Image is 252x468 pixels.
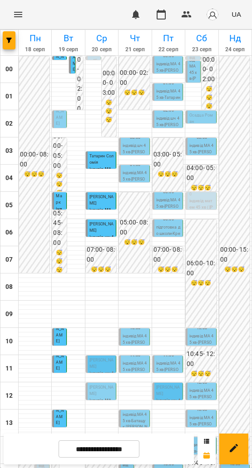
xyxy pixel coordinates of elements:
[5,173,13,183] h6: 04
[189,143,214,161] p: індивід МА 45 хв - [PERSON_NAME]
[89,207,114,219] p: індивід МА 45 хв
[123,143,147,161] p: індивід шч 45 хв - [PERSON_NAME]
[206,8,219,21] img: avatar_s.png
[5,336,13,346] h6: 10
[89,358,114,369] span: [PERSON_NAME]
[187,258,215,278] h6: 06:00 - 10:00
[123,333,147,352] p: індивід МА 45 хв - [PERSON_NAME]
[5,364,13,374] h6: 11
[56,42,64,71] span: [PERSON_NAME]
[89,370,114,383] p: індивід шч 45 хв
[87,265,115,274] h6: 😴😴😴
[73,6,76,72] span: [PERSON_NAME]
[156,385,180,396] span: [PERSON_NAME]
[123,412,147,436] p: індивід МА 45 хв - Батащук [PERSON_NAME]
[53,132,65,171] h6: 03:00 - 05:00
[189,333,214,352] p: індивід МА 45 хв - [PERSON_NAME]
[20,170,49,179] h6: 😴😴😴
[5,64,13,74] h6: 00
[187,45,217,54] h6: 23 серп
[153,265,182,274] h6: 😴😴😴
[5,418,13,428] h6: 13
[120,68,148,88] h6: 00:00 - 02:00
[120,238,148,247] h6: 😴😴😴
[203,55,216,84] h6: 00:00 - 02:00
[156,61,181,80] p: індивід МА 45 хв - [PERSON_NAME]
[56,373,64,404] p: індивід МА 45 хв
[153,170,182,179] h6: 😴😴😴
[189,191,214,198] p: 0
[56,341,64,370] span: [PERSON_NAME]
[220,265,249,274] h6: 😴😴😴
[220,31,250,45] h6: Нд
[187,163,215,183] h6: 04:00 - 05:00
[120,31,150,45] h6: Чт
[153,45,183,54] h6: 22 серп
[120,218,148,237] h6: 05:00 - 08:00
[5,92,13,102] h6: 01
[103,68,116,98] h6: 00:00 - 03:00
[53,31,83,45] h6: Вт
[56,97,64,126] span: [PERSON_NAME]
[156,224,181,243] p: підготовка до школи - Кревега Богдан
[5,391,13,401] h6: 12
[156,361,181,379] p: індивід МА 45 хв - [PERSON_NAME]
[203,85,216,110] h6: 😴😴😴
[89,195,114,205] span: [PERSON_NAME]
[89,222,114,233] span: [PERSON_NAME]
[189,198,214,223] p: індивід матем 45 хв ( [PERSON_NAME] )
[120,88,148,97] h6: 😴😴😴
[56,314,64,343] span: [PERSON_NAME]
[153,150,182,169] h6: 03:00 - 05:00
[153,245,182,264] h6: 07:00 - 08:00
[89,398,114,410] p: індивід МА 45 хв
[89,154,114,165] span: Татарин Соломія
[187,184,215,192] h6: 😴😴😴
[220,45,250,54] h6: 24 серп
[228,6,245,23] button: UA
[56,346,64,376] p: індивід МА 45 хв
[5,282,13,292] h6: 08
[156,88,181,107] p: індивід МА 45 хв - Татарин Соломія
[87,245,115,264] h6: 07:00 - 08:00
[123,361,147,379] p: індивід МА 45 хв - [PERSON_NAME]
[53,209,65,248] h6: 05:45 - 08:00
[156,398,181,410] p: індивід шч 45 хв
[156,116,181,134] p: індивід шч 45 хв - [PERSON_NAME]
[56,396,64,425] span: [PERSON_NAME]
[20,31,50,45] h6: Пн
[189,415,214,434] p: індивід МА 45 хв - [PERSON_NAME]
[189,113,213,124] span: Осадца Роман
[103,98,116,124] h6: 😴😴😴
[187,31,217,45] h6: Сб
[89,385,114,396] span: [PERSON_NAME]
[56,128,64,159] p: індивід шч 45 хв
[5,309,13,319] h6: 09
[153,31,183,45] h6: Пт
[20,150,49,169] h6: 00:00 - 08:00
[187,279,215,288] h6: 😴😴😴
[7,4,29,25] button: Menu
[220,245,249,264] h6: 00:00 - 15:00
[187,370,215,378] h6: 😴😴😴
[189,51,198,107] p: індивід МА 45 хв - [PERSON_NAME]
[156,197,181,216] p: індивід МА 45 хв - [PERSON_NAME]
[53,171,65,197] h6: 😴😴😴
[232,10,241,19] span: UA
[5,119,13,129] h6: 02
[120,45,150,54] h6: 21 серп
[53,249,65,274] h6: 😴😴😴
[56,427,64,458] p: індивід МА 45 хв
[89,166,114,179] p: індивід МА 45 хв
[87,31,117,45] h6: Ср
[87,45,117,54] h6: 20 серп
[53,45,83,54] h6: 19 серп
[189,388,214,406] p: індивід МА 45 хв - [PERSON_NAME]
[56,206,64,243] p: індивід матем 45 хв
[77,25,82,113] h6: 00:00 - 02:00
[5,255,13,265] h6: 07
[5,146,13,156] h6: 03
[20,45,50,54] h6: 18 серп
[5,200,13,210] h6: 05
[123,170,147,189] p: індивід МА 45 хв - [PERSON_NAME]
